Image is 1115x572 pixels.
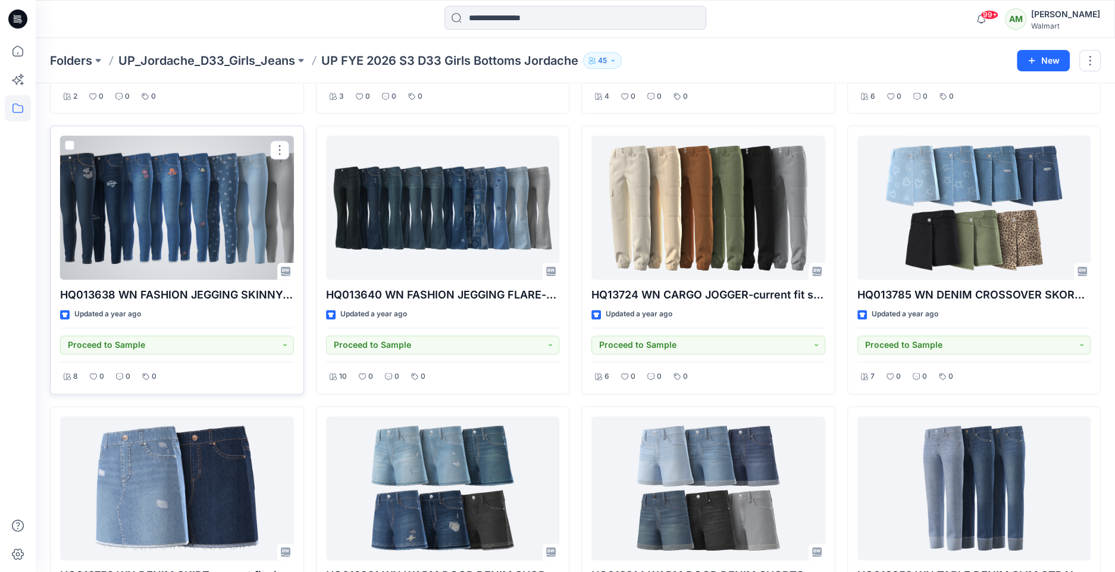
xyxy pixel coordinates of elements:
[151,90,156,103] p: 0
[50,52,92,69] a: Folders
[321,52,578,69] p: UP FYE 2026 S3 D33 Girls Bottoms Jordache
[631,90,635,103] p: 0
[326,136,560,279] a: HQ013640 WN FASHION JEGGING FLARE-current fit size 8- 1905 AVATAR
[870,90,875,103] p: 6
[683,370,688,383] p: 0
[870,370,875,383] p: 7
[598,54,607,67] p: 45
[339,370,347,383] p: 10
[896,370,901,383] p: 0
[125,90,130,103] p: 0
[922,370,927,383] p: 0
[981,10,998,20] span: 99+
[583,52,622,69] button: 45
[326,287,560,303] p: HQ013640 WN FASHION JEGGING FLARE-current fit size 8- 1905 AVATAR
[591,136,825,279] a: HQ13724 WN CARGO JOGGER-current fit size 8-1905 AVATAR
[74,308,141,320] p: Updated a year ago
[73,370,78,383] p: 8
[99,90,104,103] p: 0
[418,90,422,103] p: 0
[152,370,156,383] p: 0
[1031,7,1100,21] div: [PERSON_NAME]
[683,90,688,103] p: 0
[857,416,1091,560] a: HQ013653 WN TABLE DENIM SLIM STRAIGHT-current fit size 8- 1905 AVATAR
[60,136,294,279] a: HQ013638 WN FASHION JEGGING SKINNY-current fit size 8- 1905 AVATAR
[391,90,396,103] p: 0
[126,370,130,383] p: 0
[99,370,104,383] p: 0
[1017,50,1070,71] button: New
[606,308,672,320] p: Updated a year ago
[857,287,1091,303] p: HQ013785 WN DENIM CROSSOVER SKORT-current fit size 8- 1905 AVATAR
[631,370,635,383] p: 0
[897,90,901,103] p: 0
[948,370,953,383] p: 0
[857,136,1091,279] a: HQ013785 WN DENIM CROSSOVER SKORT-current fit size 8- 1905 AVATAR
[949,90,954,103] p: 0
[591,287,825,303] p: HQ13724 WN CARGO JOGGER-current fit size 8-1905 AVATAR
[326,416,560,560] a: HQ013821 WN WARM DOOR DENIM SHORTS-current fit size 8- 1905 AVATAR
[657,370,662,383] p: 0
[394,370,399,383] p: 0
[73,90,77,103] p: 2
[368,370,373,383] p: 0
[1005,8,1026,30] div: AM
[365,90,370,103] p: 0
[60,287,294,303] p: HQ013638 WN FASHION JEGGING SKINNY-current fit size 8- 1905 AVATAR
[872,308,938,320] p: Updated a year ago
[591,416,825,560] a: HQ013814 WARM DOOR DENIM SHORTS-current fit size 8- 1905 AVATAR
[1031,21,1100,30] div: Walmart
[605,370,609,383] p: 6
[339,90,344,103] p: 3
[923,90,928,103] p: 0
[657,90,662,103] p: 0
[60,416,294,560] a: HQ013752 WN DENIM SKIRT-current fit size 8- 1905 AVATAR
[340,308,407,320] p: Updated a year ago
[421,370,425,383] p: 0
[605,90,609,103] p: 4
[118,52,295,69] a: UP_Jordache_D33_Girls_Jeans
